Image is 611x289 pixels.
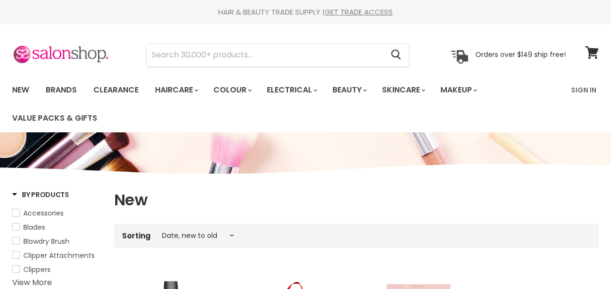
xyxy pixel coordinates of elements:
span: Blowdry Brush [23,236,70,246]
a: Blowdry Brush [12,236,102,247]
a: Skincare [375,80,431,100]
form: Product [146,43,409,67]
button: Search [383,44,409,66]
iframe: Gorgias live chat messenger [562,243,601,279]
a: View More [12,277,52,288]
span: Accessories [23,208,64,218]
a: Clearance [86,80,146,100]
a: Clippers [12,264,102,275]
h3: By Products [12,190,69,199]
a: Accessories [12,208,102,218]
span: Clipper Attachments [23,251,95,260]
a: Colour [206,80,258,100]
a: Blades [12,222,102,233]
a: Value Packs & Gifts [5,108,105,128]
h1: New [114,190,599,210]
a: Clipper Attachments [12,250,102,261]
a: New [5,80,36,100]
a: Makeup [433,80,483,100]
a: Brands [38,80,84,100]
input: Search [147,44,383,66]
a: Beauty [325,80,373,100]
ul: Main menu [5,76,565,132]
span: Blades [23,222,45,232]
label: Sorting [122,232,151,240]
a: Electrical [260,80,323,100]
a: Sign In [565,80,602,100]
a: GET TRADE ACCESS [325,7,393,17]
span: Clippers [23,265,51,274]
p: Orders over $149 ship free! [475,50,566,59]
a: Haircare [148,80,204,100]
